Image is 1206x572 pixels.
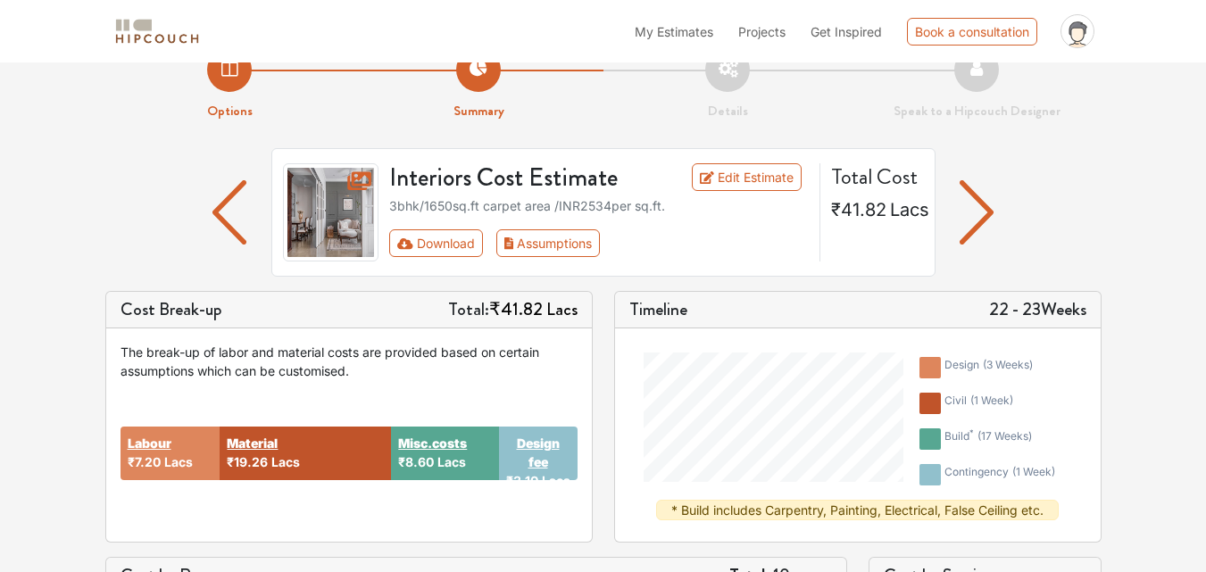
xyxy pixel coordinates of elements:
button: Download [389,229,483,257]
span: Projects [738,24,786,39]
img: arrow left [960,180,994,245]
div: civil [944,393,1013,414]
span: ( 3 weeks ) [983,358,1033,371]
h4: Total Cost [831,163,920,189]
img: gallery [283,163,379,261]
button: Misc.costs [398,434,467,452]
div: Toolbar with button groups [389,229,809,257]
span: ( 1 week ) [1012,465,1055,478]
h5: Cost Break-up [121,299,222,320]
span: Lacs [437,454,466,469]
span: ₹41.82 [831,199,886,220]
div: * Build includes Carpentry, Painting, Electrical, False Ceiling etc. [656,500,1059,520]
button: Design fee [506,434,570,471]
span: ₹3.10 [506,473,538,488]
strong: Details [708,101,748,120]
a: Edit Estimate [692,163,802,191]
span: ₹19.26 [227,454,268,469]
div: 3bhk / 1650 sq.ft carpet area /INR 2534 per sq.ft. [389,196,809,215]
span: ( 17 weeks ) [977,429,1032,443]
h5: Total: [448,299,578,320]
div: First group [389,229,614,257]
button: Assumptions [496,229,601,257]
strong: Options [207,101,253,120]
span: ₹41.82 [489,296,543,322]
button: Labour [128,434,171,452]
span: ₹8.60 [398,454,434,469]
span: Lacs [542,473,570,488]
strong: Speak to a Hipcouch Designer [894,101,1060,120]
span: Lacs [546,296,578,322]
span: Lacs [890,199,929,220]
span: Lacs [271,454,300,469]
div: contingency [944,464,1055,485]
img: arrow left [212,180,247,245]
div: Book a consultation [907,18,1037,46]
span: ₹7.20 [128,454,161,469]
img: logo-horizontal.svg [112,16,202,47]
div: build [944,428,1032,450]
span: logo-horizontal.svg [112,12,202,52]
h5: 22 - 23 Weeks [989,299,1086,320]
span: Get Inspired [811,24,882,39]
div: design [944,357,1033,378]
span: ( 1 week ) [970,394,1013,407]
h3: Interiors Cost Estimate [378,163,672,194]
button: Material [227,434,278,452]
span: My Estimates [635,24,713,39]
strong: Summary [453,101,504,120]
h5: Timeline [629,299,687,320]
div: The break-up of labor and material costs are provided based on certain assumptions which can be c... [121,343,578,380]
span: Lacs [164,454,193,469]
